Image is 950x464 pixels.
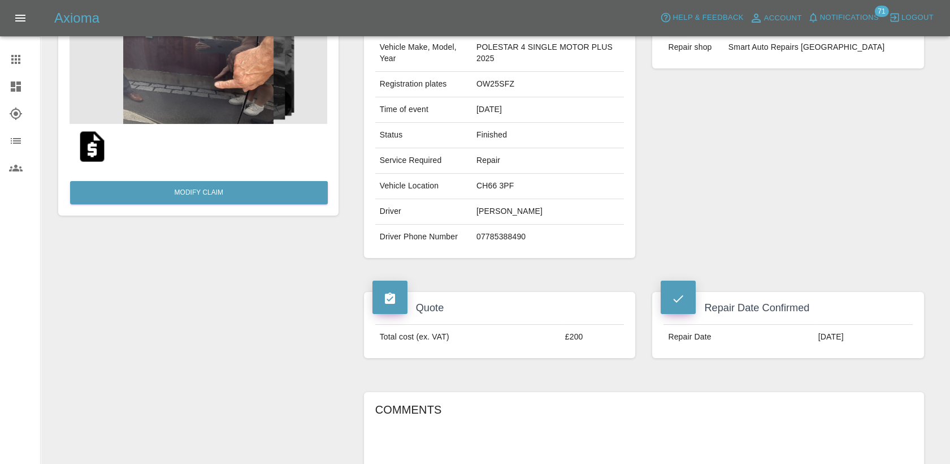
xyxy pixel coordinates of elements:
span: Logout [901,11,934,24]
td: £200 [561,325,624,350]
td: [PERSON_NAME] [472,199,624,225]
a: Account [747,9,805,27]
td: Repair Date [663,325,813,350]
td: [DATE] [472,97,624,123]
button: Open drawer [7,5,34,32]
span: Help & Feedback [673,11,743,24]
td: Repair [472,148,624,174]
span: Account [764,12,802,25]
td: CH66 3PF [472,174,624,199]
a: Modify Claim [70,181,328,204]
td: POLESTAR 4 SINGLE MOTOR PLUS 2025 [472,35,624,72]
td: Vehicle Make, Model, Year [375,35,472,72]
td: Total cost (ex. VAT) [375,325,561,350]
td: 07785388490 [472,225,624,250]
td: Driver Phone Number [375,225,472,250]
button: Logout [886,9,936,27]
td: Repair shop [663,35,723,60]
td: Smart Auto Repairs [GEOGRAPHIC_DATA] [724,35,913,60]
h4: Quote [372,300,627,316]
button: Notifications [805,9,882,27]
td: Service Required [375,148,472,174]
img: original/c461e03f-3cce-4ac3-9946-465d7e8824bc [74,128,110,165]
td: [DATE] [814,325,913,350]
td: Finished [472,123,624,148]
button: Help & Feedback [657,9,746,27]
td: Vehicle Location [375,174,472,199]
h5: Axioma [54,9,99,27]
td: Driver [375,199,472,225]
td: Status [375,123,472,148]
h6: Comments [375,401,913,419]
img: 5495f033-0283-4f40-976f-26419568b11e [70,11,327,124]
td: Time of event [375,97,472,123]
span: Notifications [820,11,879,24]
td: Registration plates [375,72,472,97]
h4: Repair Date Confirmed [661,300,916,316]
span: 71 [874,6,888,17]
td: OW25SFZ [472,72,624,97]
